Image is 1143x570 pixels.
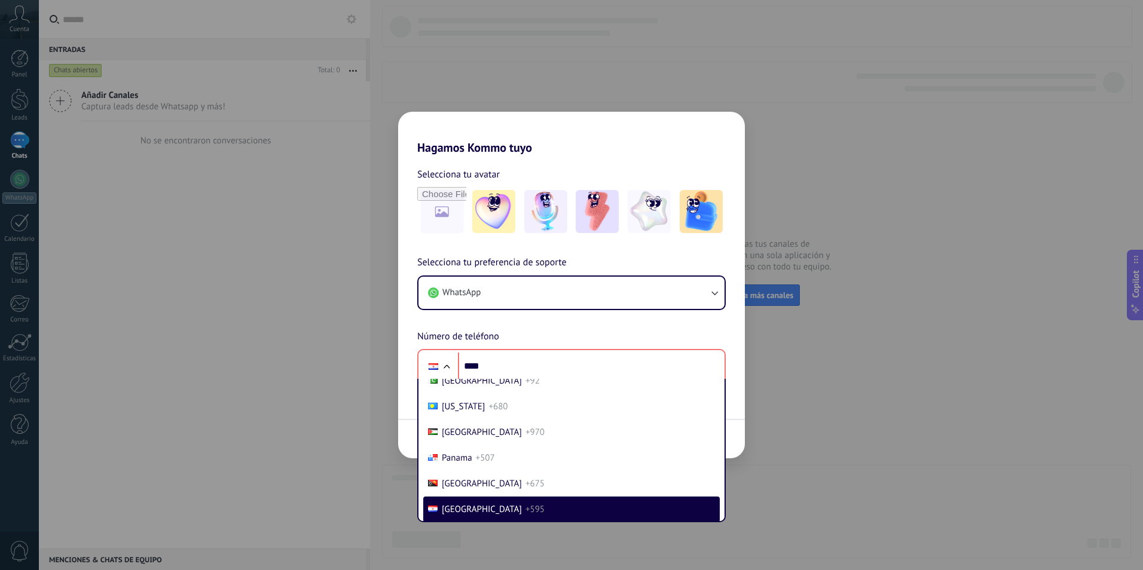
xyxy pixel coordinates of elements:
[442,375,522,387] span: [GEOGRAPHIC_DATA]
[525,504,545,515] span: +595
[472,190,515,233] img: -1.jpeg
[525,375,540,387] span: +92
[422,354,445,379] div: Paraguay: + 595
[417,255,567,271] span: Selecciona tu preferencia de soporte
[398,112,745,155] h2: Hagamos Kommo tuyo
[417,167,500,182] span: Selecciona tu avatar
[576,190,619,233] img: -3.jpeg
[442,401,485,412] span: [US_STATE]
[442,504,522,515] span: [GEOGRAPHIC_DATA]
[525,427,545,438] span: +970
[417,329,499,345] span: Número de teléfono
[680,190,723,233] img: -5.jpeg
[488,401,508,412] span: +680
[628,190,671,233] img: -4.jpeg
[442,427,522,438] span: [GEOGRAPHIC_DATA]
[442,478,522,489] span: [GEOGRAPHIC_DATA]
[524,190,567,233] img: -2.jpeg
[442,452,472,464] span: Panama
[418,277,725,309] button: WhatsApp
[476,452,495,464] span: +507
[442,287,481,299] span: WhatsApp
[525,478,545,489] span: +675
